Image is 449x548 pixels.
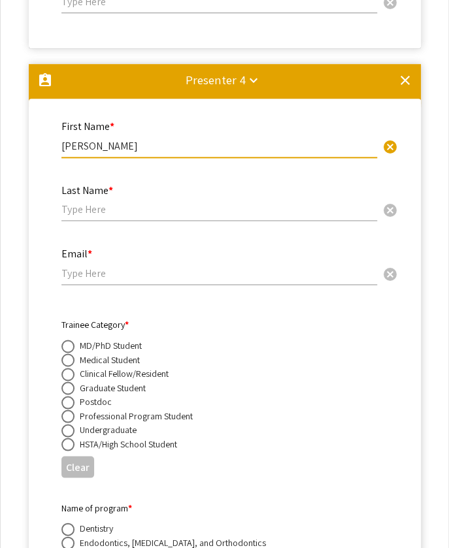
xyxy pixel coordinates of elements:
div: Undergraduate [80,423,137,436]
input: Type Here [61,202,377,216]
mat-label: Trainee Category [61,319,129,330]
span: cancel [382,202,398,218]
mat-label: Name of program [61,502,132,513]
span: cancel [382,266,398,282]
input: Type Here [61,266,377,280]
button: Clear [377,260,403,286]
div: Graduate Student [80,381,146,394]
button: Clear [377,197,403,223]
div: Medical Student [80,353,140,366]
div: Clinical Fellow/Resident [80,366,169,379]
div: Dentistry [80,521,113,534]
mat-expansion-panel-header: Presenter 4 [29,64,421,106]
mat-icon: clear [397,73,413,88]
span: cancel [382,139,398,155]
mat-icon: keyboard_arrow_down [246,73,261,88]
mat-label: Last Name [61,184,113,197]
button: Clear [377,133,403,159]
div: Professional Program Student [80,409,193,422]
mat-label: First Name [61,120,114,133]
input: Type Here [61,139,377,153]
div: HSTA/High School Student [80,437,177,450]
mat-label: Email [61,247,92,261]
iframe: Chat [10,489,56,538]
div: Postdoc [80,395,112,408]
div: MD/PhD Student [80,338,142,351]
div: Presenter 4 [186,71,246,89]
mat-icon: assignment_ind [37,73,53,88]
button: Clear [61,456,94,477]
